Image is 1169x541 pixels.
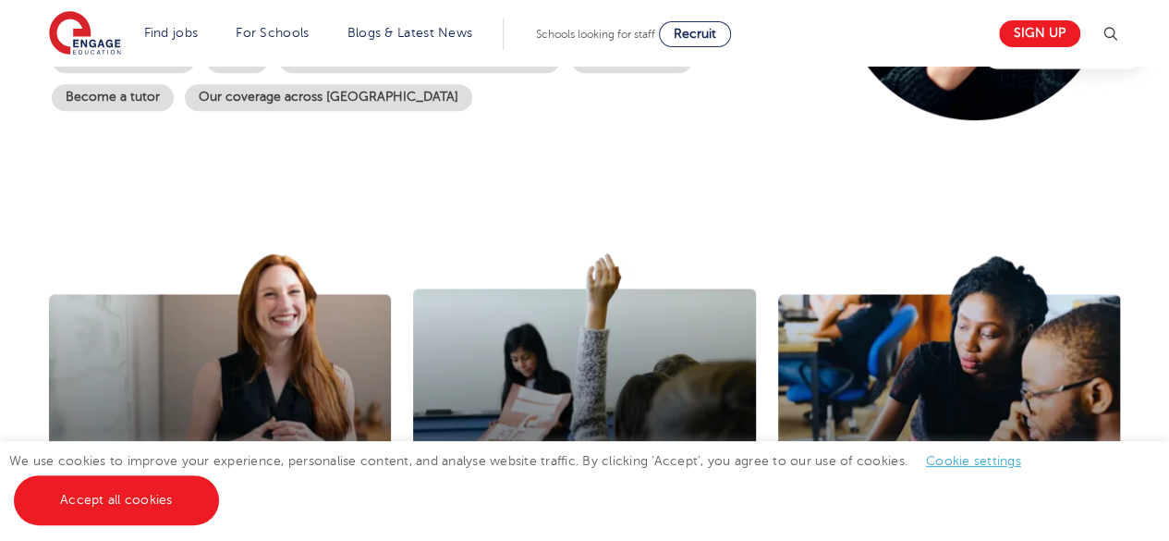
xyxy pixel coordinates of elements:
[536,28,655,41] span: Schools looking for staff
[52,84,174,111] a: Become a tutor
[185,84,472,111] a: Our coverage across [GEOGRAPHIC_DATA]
[926,454,1021,468] a: Cookie settings
[144,26,199,40] a: Find jobs
[236,26,309,40] a: For Schools
[14,475,219,525] a: Accept all cookies
[9,454,1040,507] span: We use cookies to improve your experience, personalise content, and analyse website traffic. By c...
[999,20,1080,47] a: Sign up
[659,21,731,47] a: Recruit
[674,27,716,41] span: Recruit
[49,11,121,57] img: Engage Education
[347,26,473,40] a: Blogs & Latest News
